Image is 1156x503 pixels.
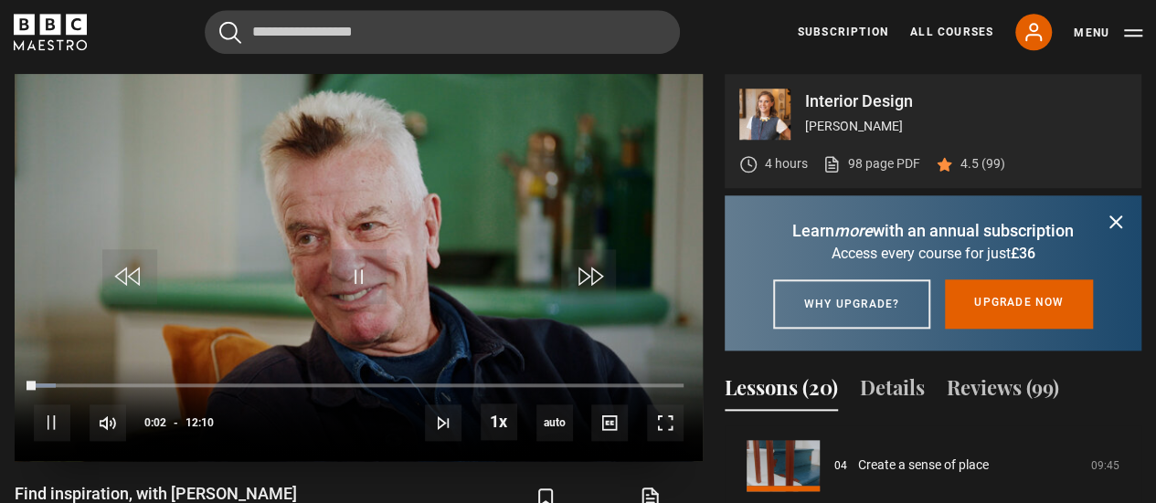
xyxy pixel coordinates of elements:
[805,117,1127,136] p: [PERSON_NAME]
[15,74,703,461] video-js: Video Player
[14,14,87,50] svg: BBC Maestro
[765,154,808,173] p: 4 hours
[805,93,1127,110] p: Interior Design
[219,21,241,44] button: Submit the search query
[90,404,126,441] button: Mute
[34,404,70,441] button: Pause
[481,403,517,440] button: Playback Rate
[34,383,684,387] div: Progress Bar
[1074,24,1142,42] button: Toggle navigation
[1011,245,1035,262] span: £36
[858,456,989,475] a: Create a sense of place
[947,372,1059,411] button: Reviews (99)
[822,154,920,173] a: 98 page PDF
[747,243,1119,265] p: Access every course for just
[591,404,628,441] button: Captions
[425,404,461,441] button: Next Lesson
[773,279,930,329] a: Why upgrade?
[144,406,166,439] span: 0:02
[536,404,573,441] div: Current quality: 720p
[960,154,1005,173] p: 4.5 (99)
[945,279,1093,329] a: Upgrade now
[647,404,684,441] button: Fullscreen
[174,416,178,429] span: -
[536,404,573,441] span: auto
[205,10,680,54] input: Search
[186,406,214,439] span: 12:10
[834,221,873,240] i: more
[860,372,925,411] button: Details
[747,218,1119,243] p: Learn with an annual subscription
[725,372,838,411] button: Lessons (20)
[910,24,993,40] a: All Courses
[798,24,888,40] a: Subscription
